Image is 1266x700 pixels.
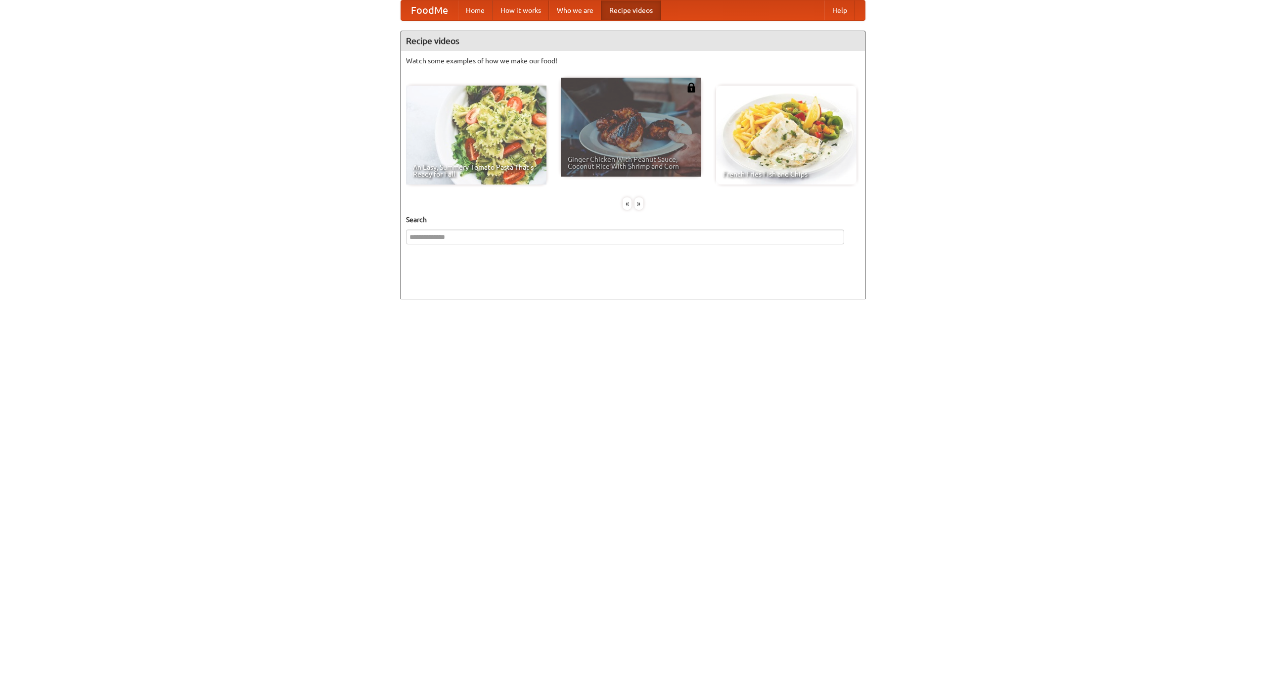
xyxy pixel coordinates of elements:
[406,56,860,66] p: Watch some examples of how we make our food!
[493,0,549,20] a: How it works
[549,0,601,20] a: Who we are
[401,0,458,20] a: FoodMe
[406,86,546,185] a: An Easy, Summery Tomato Pasta That's Ready for Fall
[716,86,857,185] a: French Fries Fish and Chips
[723,171,850,178] span: French Fries Fish and Chips
[458,0,493,20] a: Home
[406,215,860,225] h5: Search
[413,164,540,178] span: An Easy, Summery Tomato Pasta That's Ready for Fall
[601,0,661,20] a: Recipe videos
[623,197,632,210] div: «
[634,197,643,210] div: »
[824,0,855,20] a: Help
[686,83,696,93] img: 483408.png
[401,31,865,51] h4: Recipe videos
